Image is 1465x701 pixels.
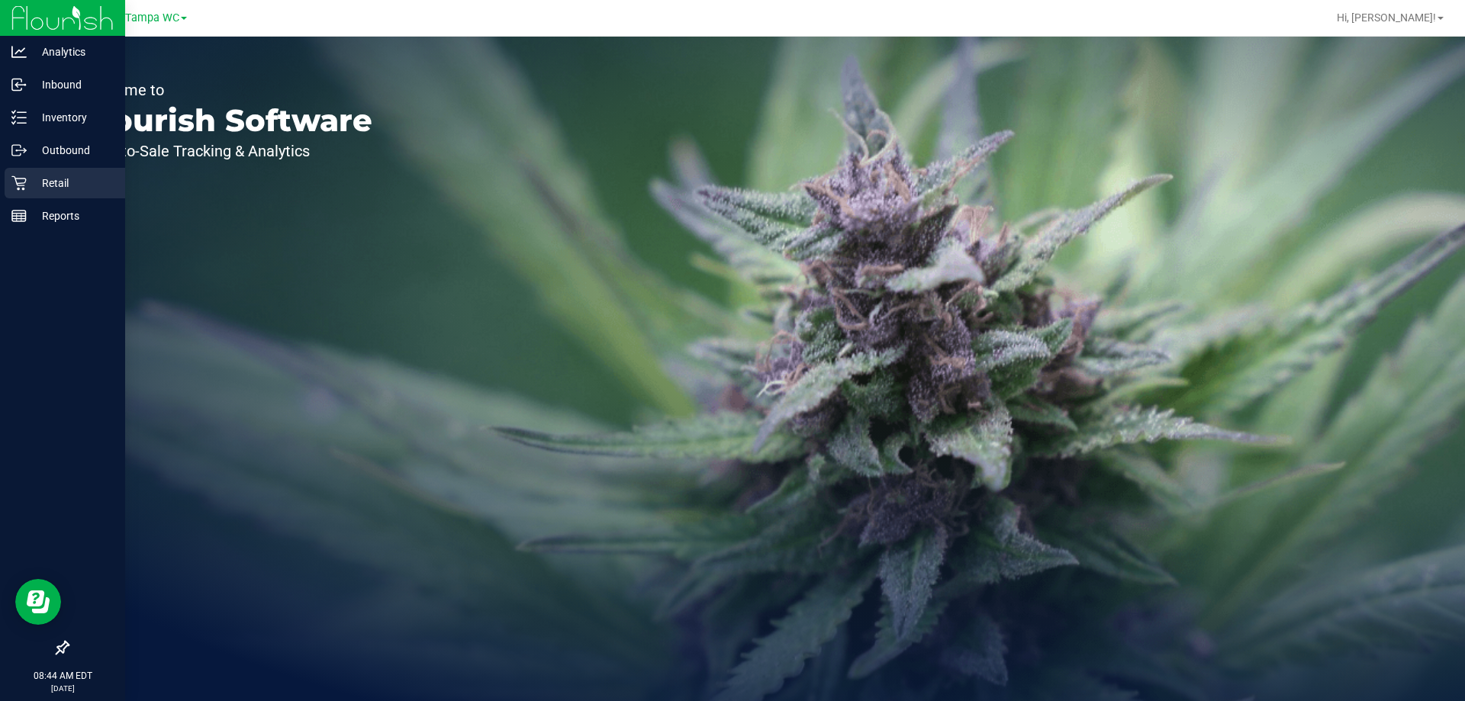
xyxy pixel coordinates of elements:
[7,683,118,694] p: [DATE]
[125,11,179,24] span: Tampa WC
[15,579,61,625] iframe: Resource center
[27,76,118,94] p: Inbound
[27,207,118,225] p: Reports
[11,44,27,59] inline-svg: Analytics
[27,108,118,127] p: Inventory
[27,141,118,159] p: Outbound
[11,208,27,223] inline-svg: Reports
[82,105,372,136] p: Flourish Software
[82,143,372,159] p: Seed-to-Sale Tracking & Analytics
[7,669,118,683] p: 08:44 AM EDT
[82,82,372,98] p: Welcome to
[27,174,118,192] p: Retail
[27,43,118,61] p: Analytics
[1337,11,1436,24] span: Hi, [PERSON_NAME]!
[11,110,27,125] inline-svg: Inventory
[11,77,27,92] inline-svg: Inbound
[11,175,27,191] inline-svg: Retail
[11,143,27,158] inline-svg: Outbound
